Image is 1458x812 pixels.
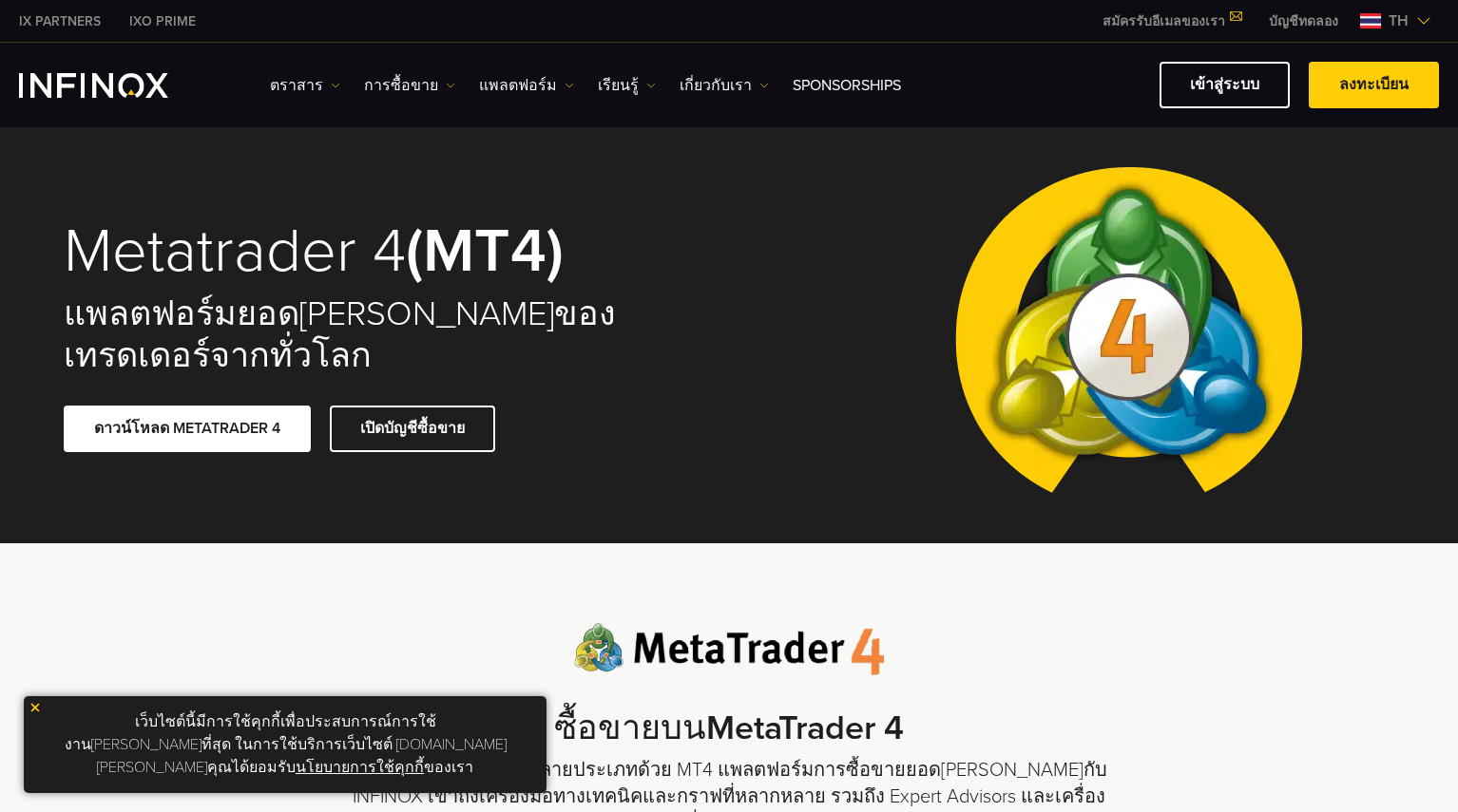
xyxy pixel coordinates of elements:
[793,74,901,97] a: Sponsorships
[1381,9,1416,32] span: th
[115,11,210,31] a: INFINOX
[706,708,904,748] strong: MetaTrader 4
[574,623,885,676] img: Meta Trader 4 logo
[19,73,213,98] a: INFINOX Logo
[940,127,1317,543] img: Meta Trader 4
[349,708,1109,749] h2: ซื้อขายบน
[296,758,424,777] a: นโยบายการใช้คุกกี้
[1255,11,1352,31] a: INFINOX MENU
[598,74,656,97] a: เรียนรู้
[64,219,702,284] h1: Metatrader 4
[330,406,495,452] a: เปิดบัญชีซื้อขาย
[364,74,455,97] a: การซื้อขาย
[1088,13,1255,29] a: สมัครรับอีเมลของเรา
[33,706,537,784] p: เว็บไซต์นี้มีการใช้คุกกี้เพื่อประสบการณ์การใช้งาน[PERSON_NAME]ที่สุด ในการใช้บริการเว็บไซต์ [DOMA...
[64,406,311,452] a: ดาวน์โหลด METATRADER 4
[1160,62,1290,108] a: เข้าสู่ระบบ
[1309,62,1439,108] a: ลงทะเบียน
[64,293,702,377] h2: แพลตฟอร์มยอด[PERSON_NAME]ของเทรดเดอร์จากทั่วโลก
[406,214,564,289] strong: (MT4)
[270,74,340,97] a: ตราสาร
[29,701,42,714] img: yellow close icon
[479,74,574,97] a: แพลตฟอร์ม
[5,11,115,31] a: INFINOX
[680,74,769,97] a: เกี่ยวกับเรา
